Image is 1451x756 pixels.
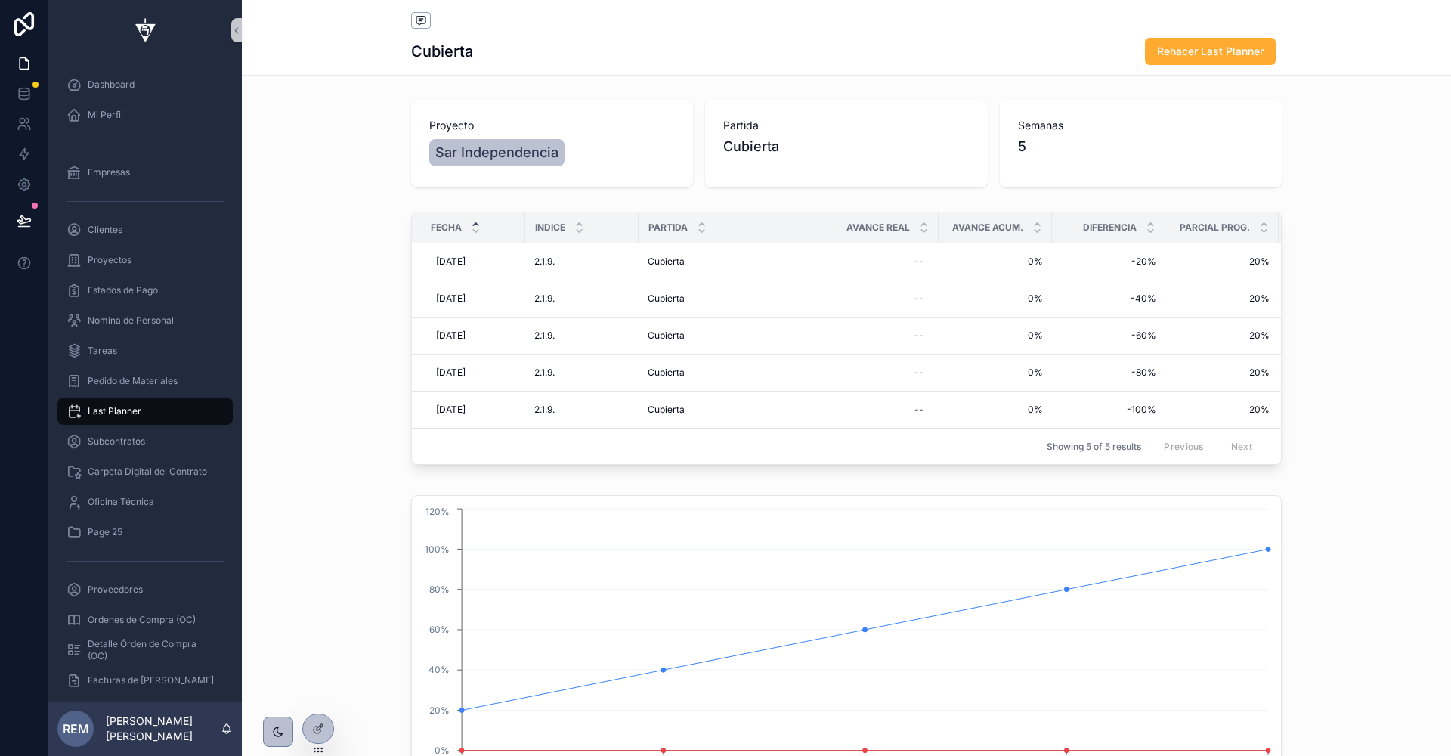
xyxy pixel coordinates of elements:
[914,404,924,416] div: --
[948,367,1043,379] a: 0%
[534,293,630,305] a: 2.1.9.
[435,142,558,163] span: Sar Independencia
[435,745,450,756] tspan: 0%
[914,293,924,305] div: --
[1174,256,1270,268] span: 20%
[1279,367,1375,379] a: 80%
[834,287,930,311] a: --
[430,398,516,422] a: [DATE]
[648,367,816,379] a: Cubierta
[648,256,685,268] span: Cubierta
[411,41,473,62] h1: Cubierta
[1279,404,1375,416] span: 100%
[436,330,466,342] span: [DATE]
[429,584,450,595] tspan: 80%
[1061,367,1156,379] a: -80%
[57,398,233,425] a: Last Planner
[63,720,89,738] span: REM
[88,614,196,626] span: Órdenes de Compra (OC)
[57,246,233,274] a: Proyectos
[1061,330,1156,342] a: -60%
[952,222,1023,234] span: Avance Acum.
[846,222,910,234] span: Avance Real
[1061,293,1156,305] a: -40%
[88,526,122,538] span: Page 25
[948,256,1043,268] a: 0%
[429,624,450,635] tspan: 60%
[534,256,630,268] a: 2.1.9.
[534,404,630,416] a: 2.1.9.
[88,466,207,478] span: Carpeta Digital del Contrato
[1061,256,1156,268] a: -20%
[425,544,450,555] tspan: 100%
[429,705,450,716] tspan: 20%
[648,330,685,342] span: Cubierta
[88,314,174,327] span: Nomina de Personal
[57,307,233,334] a: Nomina de Personal
[57,159,233,186] a: Empresas
[88,674,214,686] span: Facturas de [PERSON_NAME]
[1018,136,1264,157] span: 5
[648,222,688,234] span: Partida
[914,367,924,379] div: --
[88,224,122,236] span: Clientes
[948,293,1043,305] a: 0%
[88,638,218,662] span: Detalle Órden de Compra (OC)
[88,496,154,508] span: Oficina Técnica
[534,293,555,305] span: 2.1.9.
[648,293,685,305] span: Cubierta
[1157,44,1264,59] span: Rehacer Last Planner
[648,404,685,416] span: Cubierta
[57,637,233,664] a: Detalle Órden de Compra (OC)
[534,367,630,379] a: 2.1.9.
[57,667,233,694] a: Facturas de [PERSON_NAME]
[834,398,930,422] a: --
[88,284,158,296] span: Estados de Pago
[425,506,450,517] tspan: 120%
[1174,404,1270,416] a: 20%
[1083,222,1137,234] span: Diferencia
[534,256,555,268] span: 2.1.9.
[88,79,135,91] span: Dashboard
[57,337,233,364] a: Tareas
[88,375,178,387] span: Pedido de Materiales
[535,222,565,234] span: Indice
[1047,441,1141,453] span: Showing 5 of 5 results
[88,435,145,448] span: Subcontratos
[430,361,516,385] a: [DATE]
[1018,118,1264,133] span: Semanas
[429,118,675,133] span: Proyecto
[57,428,233,455] a: Subcontratos
[431,222,462,234] span: Fecha
[88,166,130,178] span: Empresas
[534,330,555,342] span: 2.1.9.
[57,101,233,129] a: Mi Perfil
[1061,404,1156,416] span: -100%
[57,277,233,304] a: Estados de Pago
[1279,293,1375,305] span: 40%
[436,367,466,379] span: [DATE]
[88,584,143,596] span: Proveedores
[1279,256,1375,268] a: 20%
[57,367,233,395] a: Pedido de Materiales
[88,405,141,417] span: Last Planner
[534,330,630,342] a: 2.1.9.
[57,488,233,516] a: Oficina Técnica
[88,345,117,357] span: Tareas
[1180,222,1250,234] span: Parcial Prog.
[436,404,466,416] span: [DATE]
[430,249,516,274] a: [DATE]
[648,330,816,342] a: Cubierta
[914,330,924,342] div: --
[1174,367,1270,379] a: 20%
[1279,330,1375,342] a: 60%
[57,458,233,485] a: Carpeta Digital del Contrato
[1174,330,1270,342] a: 20%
